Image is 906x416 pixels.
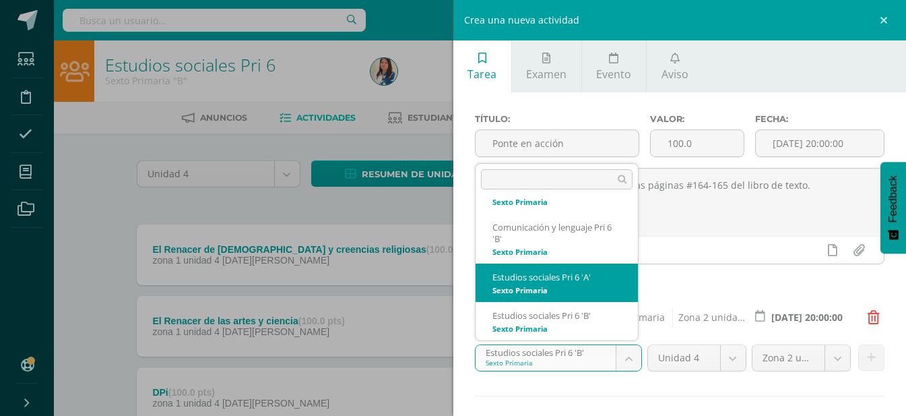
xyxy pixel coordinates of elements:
div: Sexto Primaria [492,325,621,332]
div: Sexto Primaria [492,287,621,294]
div: Comunicación y lenguaje Pri 6 'B' [492,222,621,245]
div: Sexto Primaria [492,198,621,206]
div: Sexto Primaria [492,248,621,256]
div: Estudios sociales Pri 6 'A' [492,272,621,283]
div: Estudios sociales Pri 6 'B' [492,310,621,322]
